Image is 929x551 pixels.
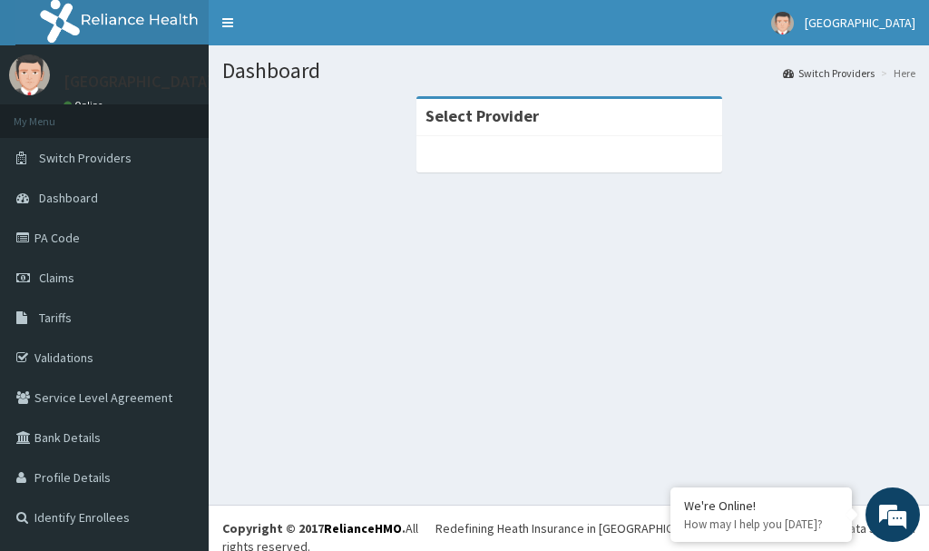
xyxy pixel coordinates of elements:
[222,520,406,536] strong: Copyright © 2017 .
[684,497,838,514] div: We're Online!
[64,99,107,112] a: Online
[39,270,74,286] span: Claims
[39,150,132,166] span: Switch Providers
[9,54,50,95] img: User Image
[684,517,838,532] p: How may I help you today?
[435,519,915,537] div: Redefining Heath Insurance in [GEOGRAPHIC_DATA] using Telemedicine and Data Science!
[425,105,539,126] strong: Select Provider
[771,12,794,34] img: User Image
[324,520,402,536] a: RelianceHMO
[805,15,915,31] span: [GEOGRAPHIC_DATA]
[222,59,915,83] h1: Dashboard
[39,310,72,326] span: Tariffs
[783,65,875,81] a: Switch Providers
[64,74,213,90] p: [GEOGRAPHIC_DATA]
[39,190,98,206] span: Dashboard
[876,65,915,81] li: Here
